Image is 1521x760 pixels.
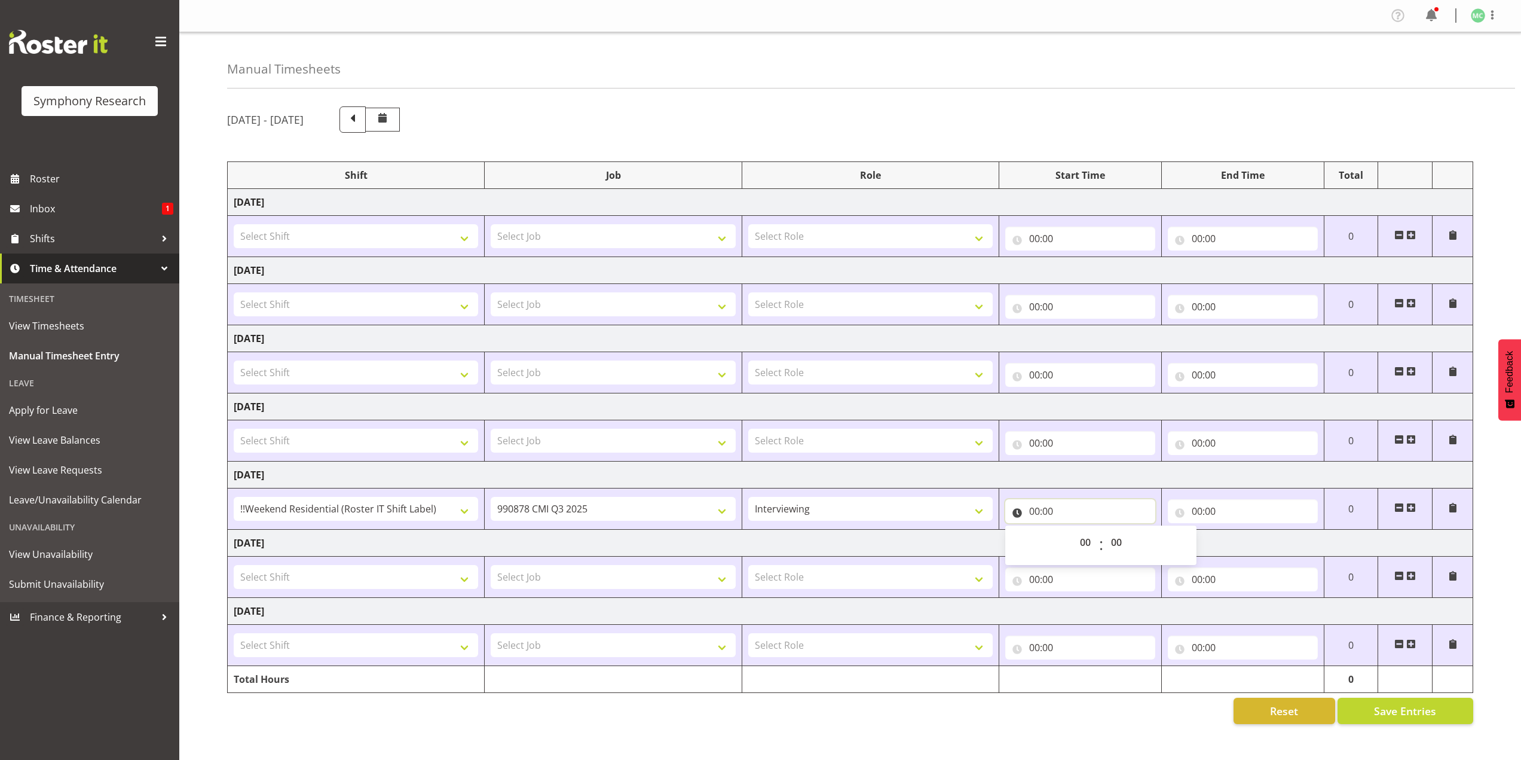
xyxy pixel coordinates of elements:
span: Save Entries [1374,703,1436,719]
img: matthew-coleman1906.jpg [1471,8,1485,23]
div: Job [491,168,735,182]
td: [DATE] [228,189,1473,216]
input: Click to select... [1168,431,1318,455]
img: Rosterit website logo [9,30,108,54]
a: Leave/Unavailability Calendar [3,485,176,515]
td: [DATE] [228,530,1473,557]
span: 1 [162,203,173,215]
div: End Time [1168,168,1318,182]
a: View Leave Balances [3,425,176,455]
a: Manual Timesheet Entry [3,341,176,371]
input: Click to select... [1168,295,1318,319]
input: Click to select... [1168,363,1318,387]
td: Total Hours [228,666,485,693]
input: Click to select... [1005,295,1155,319]
a: Apply for Leave [3,395,176,425]
div: Start Time [1005,168,1155,182]
td: 0 [1324,420,1378,462]
h5: [DATE] - [DATE] [227,113,304,126]
td: 0 [1324,489,1378,530]
h4: Manual Timesheets [227,62,341,76]
span: Reset [1270,703,1298,719]
span: View Leave Balances [9,431,170,449]
a: View Leave Requests [3,455,176,485]
td: 0 [1324,284,1378,325]
span: Leave/Unavailability Calendar [9,491,170,509]
button: Save Entries [1338,698,1473,724]
td: 0 [1324,216,1378,257]
span: : [1099,530,1103,560]
td: [DATE] [228,462,1473,489]
div: Role [748,168,993,182]
input: Click to select... [1005,499,1155,523]
td: 0 [1324,352,1378,393]
td: [DATE] [228,598,1473,625]
span: Apply for Leave [9,401,170,419]
td: [DATE] [228,257,1473,284]
td: [DATE] [228,325,1473,352]
span: View Leave Requests [9,461,170,479]
td: 0 [1324,557,1378,598]
td: 0 [1324,625,1378,666]
div: Symphony Research [33,92,146,110]
span: Shifts [30,230,155,248]
div: Leave [3,371,176,395]
div: Unavailability [3,515,176,539]
input: Click to select... [1005,227,1155,251]
input: Click to select... [1168,227,1318,251]
td: [DATE] [228,393,1473,420]
span: Time & Attendance [30,260,155,277]
span: Feedback [1504,351,1515,393]
a: Submit Unavailability [3,569,176,599]
input: Click to select... [1005,636,1155,660]
span: Inbox [30,200,162,218]
a: View Timesheets [3,311,176,341]
span: View Timesheets [9,317,170,335]
span: View Unavailability [9,545,170,563]
input: Click to select... [1168,499,1318,523]
input: Click to select... [1005,567,1155,591]
input: Click to select... [1005,431,1155,455]
button: Reset [1234,698,1335,724]
input: Click to select... [1168,636,1318,660]
a: View Unavailability [3,539,176,569]
td: 0 [1324,666,1378,693]
div: Shift [234,168,478,182]
span: Manual Timesheet Entry [9,347,170,365]
input: Click to select... [1168,567,1318,591]
div: Total [1330,168,1372,182]
div: Timesheet [3,286,176,311]
span: Finance & Reporting [30,608,155,626]
span: Submit Unavailability [9,575,170,593]
input: Click to select... [1005,363,1155,387]
button: Feedback - Show survey [1498,339,1521,420]
span: Roster [30,170,173,188]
